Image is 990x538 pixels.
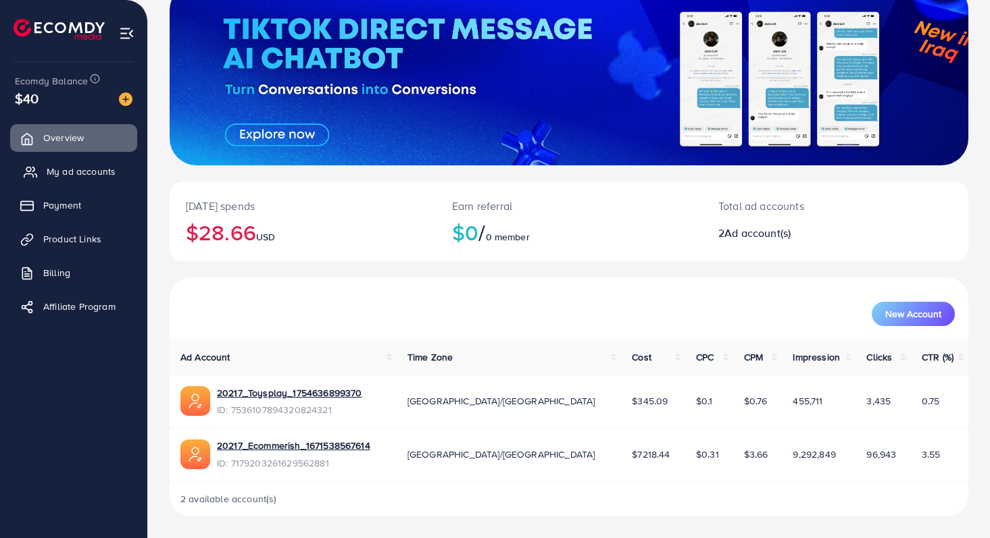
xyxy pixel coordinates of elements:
span: $40 [15,88,39,108]
span: ID: 7536107894320824321 [217,403,362,416]
a: Affiliate Program [10,293,137,320]
span: $0.31 [696,448,719,461]
img: logo [14,19,105,40]
a: My ad accounts [10,158,137,185]
h2: $0 [452,219,686,245]
span: CPC [696,350,714,364]
span: Clicks [866,350,892,364]
span: Cost [632,350,651,364]
span: Time Zone [407,350,453,364]
img: ic-ads-acc.e4c84228.svg [180,386,210,416]
span: $0.76 [744,394,768,408]
img: image [119,92,132,106]
span: [GEOGRAPHIC_DATA]/[GEOGRAPHIC_DATA] [407,448,595,461]
span: 0.75 [922,394,940,408]
img: menu [119,26,134,41]
span: Billing [43,266,70,279]
span: 3,435 [866,394,891,408]
a: Overview [10,124,137,151]
span: Overview [43,131,84,144]
a: Payment [10,192,137,219]
span: USD [256,230,275,244]
p: [DATE] spends [186,198,420,214]
span: CTR (%) [922,350,954,364]
a: Billing [10,259,137,286]
span: / [478,217,485,248]
a: 20217_Toysplay_1754636899370 [217,386,362,400]
a: Product Links [10,225,137,252]
span: 3.55 [922,448,941,461]
span: Ad Account [180,350,230,364]
span: $7218.44 [632,448,670,461]
span: Payment [43,198,81,212]
span: Impression [793,350,840,364]
span: New Account [885,309,941,319]
span: $0.1 [696,394,713,408]
button: New Account [872,302,955,326]
span: CPM [744,350,763,364]
span: 455,711 [793,394,822,408]
span: ID: 7179203261629562881 [217,456,370,470]
span: Ad account(s) [724,225,791,240]
span: 0 member [486,230,530,244]
iframe: Chat [933,477,980,528]
p: Earn referral [452,198,686,214]
span: Product Links [43,232,101,246]
span: [GEOGRAPHIC_DATA]/[GEOGRAPHIC_DATA] [407,394,595,408]
span: 2 available account(s) [180,492,277,506]
h2: 2 [718,227,886,240]
h2: $28.66 [186,219,420,245]
span: $3.66 [744,448,768,461]
img: ic-ads-acc.e4c84228.svg [180,439,210,469]
span: 96,943 [866,448,896,461]
a: 20217_Ecommerish_1671538567614 [217,439,370,452]
p: Total ad accounts [718,198,886,214]
span: My ad accounts [47,165,116,178]
span: Ecomdy Balance [15,74,88,88]
span: $345.09 [632,394,668,408]
span: 9,292,849 [793,448,835,461]
span: Affiliate Program [43,300,116,313]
